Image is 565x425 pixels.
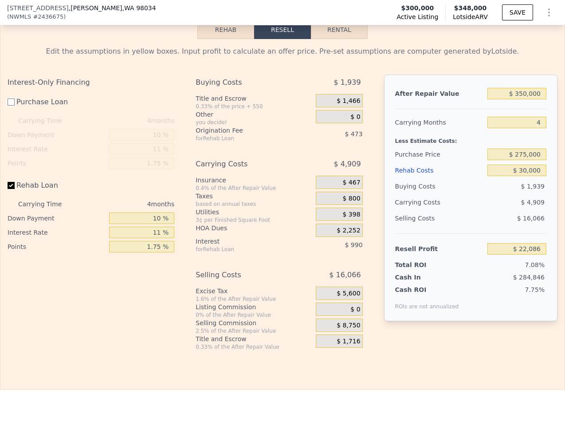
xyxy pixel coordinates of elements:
span: $ 1,466 [337,97,360,105]
button: Show Options [540,4,558,21]
div: 4 months [79,114,174,128]
div: Total ROI [395,260,450,269]
div: Buying Costs [196,75,294,91]
div: 1.6% of the After Repair Value [196,295,312,303]
span: $ 284,846 [513,274,545,281]
label: Rehab Loan [8,177,106,193]
span: [STREET_ADDRESS] [7,4,69,12]
div: 0.4% of the After Repair Value [196,185,312,192]
span: 7.08% [525,261,545,268]
div: based on annual taxes [196,201,312,208]
span: Active Listing [396,12,438,21]
div: Carrying Time [18,114,75,128]
div: 0.33% of the After Repair Value [196,343,312,350]
div: Interest Rate [8,142,106,156]
div: Buying Costs [395,178,484,194]
div: Carrying Costs [395,194,450,210]
div: After Repair Value [395,86,484,102]
div: 4 months [79,197,174,211]
span: $300,000 [401,4,434,12]
span: $ 0 [350,113,360,121]
div: Down Payment [8,211,106,225]
div: Other [196,110,312,119]
span: $ 4,909 [334,156,361,172]
button: Rental [311,20,368,39]
div: Purchase Price [395,146,484,162]
div: Origination Fee [196,126,294,135]
div: Cash ROI [395,285,459,294]
span: $ 1,716 [337,338,360,346]
span: $348,000 [454,4,487,12]
button: SAVE [502,4,533,20]
span: $ 4,909 [521,199,545,206]
div: Points [8,240,106,254]
div: Insurance [196,176,312,185]
span: 7.75% [525,286,545,293]
div: Interest Rate [8,225,106,240]
div: Interest-Only Financing [8,75,174,91]
div: Edit the assumptions in yellow boxes. Input profit to calculate an offer price. Pre-set assumptio... [8,46,557,57]
div: for Rehab Loan [196,135,294,142]
div: 3¢ per Finished Square Foot [196,216,312,224]
div: Carrying Time [18,197,75,211]
span: $ 1,939 [521,183,545,190]
span: $ 16,066 [329,267,361,283]
div: Title and Escrow [196,94,312,103]
div: ROIs are not annualized [395,294,459,310]
div: Excise Tax [196,287,312,295]
button: Rehab [197,20,254,39]
button: Resell [254,20,311,39]
span: Lotside ARV [453,12,487,21]
div: you decide! [196,119,312,126]
span: $ 0 [350,306,360,314]
span: $ 467 [342,179,360,187]
span: $ 16,066 [517,215,545,222]
div: Rehab Costs [395,162,484,178]
span: # 2436675 [33,12,63,21]
div: Utilities [196,208,312,216]
div: Carrying Costs [196,156,294,172]
div: Less Estimate Costs: [395,130,546,146]
span: $ 5,600 [337,290,360,298]
span: $ 800 [342,195,360,203]
span: $ 1,939 [334,75,361,91]
span: $ 8,750 [337,322,360,330]
input: Rehab Loan [8,182,15,189]
span: $ 473 [345,130,362,138]
div: Resell Profit [395,241,484,257]
div: Down Payment [8,128,106,142]
div: 2.5% of the After Repair Value [196,327,312,334]
div: Taxes [196,192,312,201]
div: ( ) [7,12,66,21]
span: $ 2,252 [337,227,360,235]
div: HOA Dues [196,224,312,232]
div: 0.33% of the price + 550 [196,103,312,110]
div: Selling Costs [196,267,294,283]
span: $ 398 [342,211,360,219]
div: Interest [196,237,294,246]
span: $ 990 [345,241,362,248]
div: Selling Costs [395,210,484,226]
input: Purchase Loan [8,98,15,106]
span: , WA 98034 [122,4,156,12]
div: Selling Commission [196,319,312,327]
div: Listing Commission [196,303,312,311]
div: Title and Escrow [196,334,312,343]
span: , [PERSON_NAME] [69,4,156,12]
span: NWMLS [9,12,31,21]
div: for Rehab Loan [196,246,294,253]
label: Purchase Loan [8,94,106,110]
div: Carrying Months [395,114,484,130]
div: Points [8,156,106,170]
div: 0% of the After Repair Value [196,311,312,319]
div: Cash In [395,273,450,282]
